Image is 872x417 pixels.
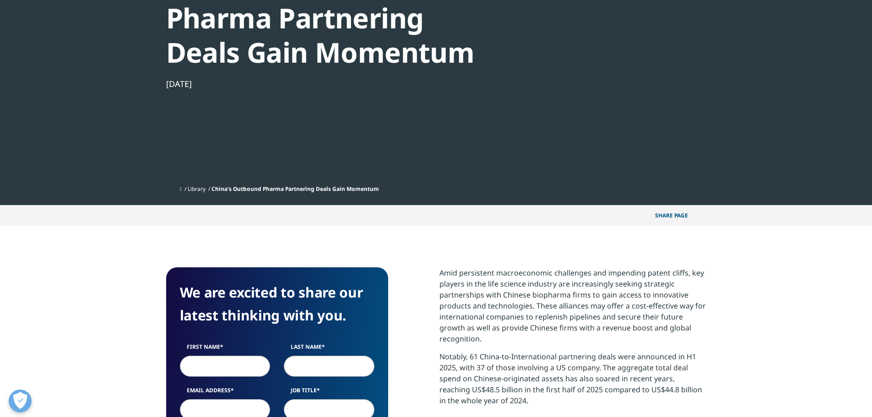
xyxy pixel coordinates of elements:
[9,390,32,412] button: Open Preferences
[180,343,271,356] label: First Name
[188,185,206,193] a: Library
[166,78,480,89] div: [DATE]
[648,205,706,226] button: Share PAGEShare PAGE
[211,185,379,193] span: China's Outbound Pharma Partnering Deals Gain Momentum
[180,281,374,327] h4: We are excited to share our latest thinking with you.
[284,343,374,356] label: Last Name
[439,267,706,351] p: Amid persistent macroeconomic challenges and impending patent cliffs, key players in the life sci...
[648,205,706,226] p: Share PAGE
[439,351,706,413] p: Notably, 61 China-to-International partnering deals were announced in H1 2025, with 37 of those i...
[284,386,374,399] label: Job Title
[180,386,271,399] label: Email Address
